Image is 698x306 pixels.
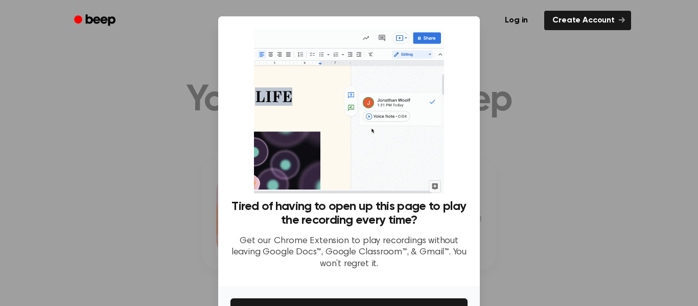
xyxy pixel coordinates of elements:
[544,11,631,30] a: Create Account
[495,9,538,32] a: Log in
[230,236,468,270] p: Get our Chrome Extension to play recordings without leaving Google Docs™, Google Classroom™, & Gm...
[67,11,125,31] a: Beep
[254,29,444,194] img: Beep extension in action
[230,200,468,227] h3: Tired of having to open up this page to play the recording every time?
